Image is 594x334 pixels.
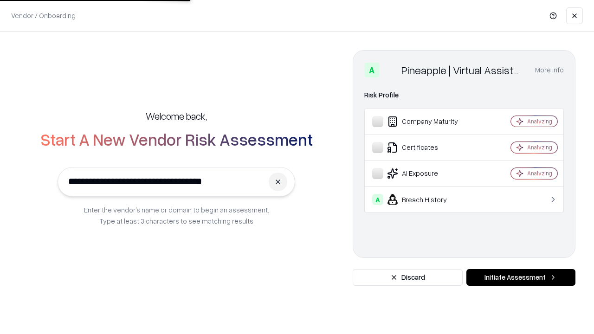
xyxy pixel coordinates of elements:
[372,194,483,205] div: Breach History
[372,142,483,153] div: Certificates
[372,194,383,205] div: A
[372,168,483,179] div: AI Exposure
[527,117,552,125] div: Analyzing
[40,130,313,148] h2: Start A New Vendor Risk Assessment
[353,269,463,286] button: Discard
[401,63,524,77] div: Pineapple | Virtual Assistant Agency
[527,143,552,151] div: Analyzing
[527,169,552,177] div: Analyzing
[535,62,564,78] button: More info
[383,63,398,77] img: Pineapple | Virtual Assistant Agency
[364,90,564,101] div: Risk Profile
[146,109,207,122] h5: Welcome back,
[84,204,269,226] p: Enter the vendor’s name or domain to begin an assessment. Type at least 3 characters to see match...
[11,11,76,20] p: Vendor / Onboarding
[372,116,483,127] div: Company Maturity
[466,269,575,286] button: Initiate Assessment
[364,63,379,77] div: A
